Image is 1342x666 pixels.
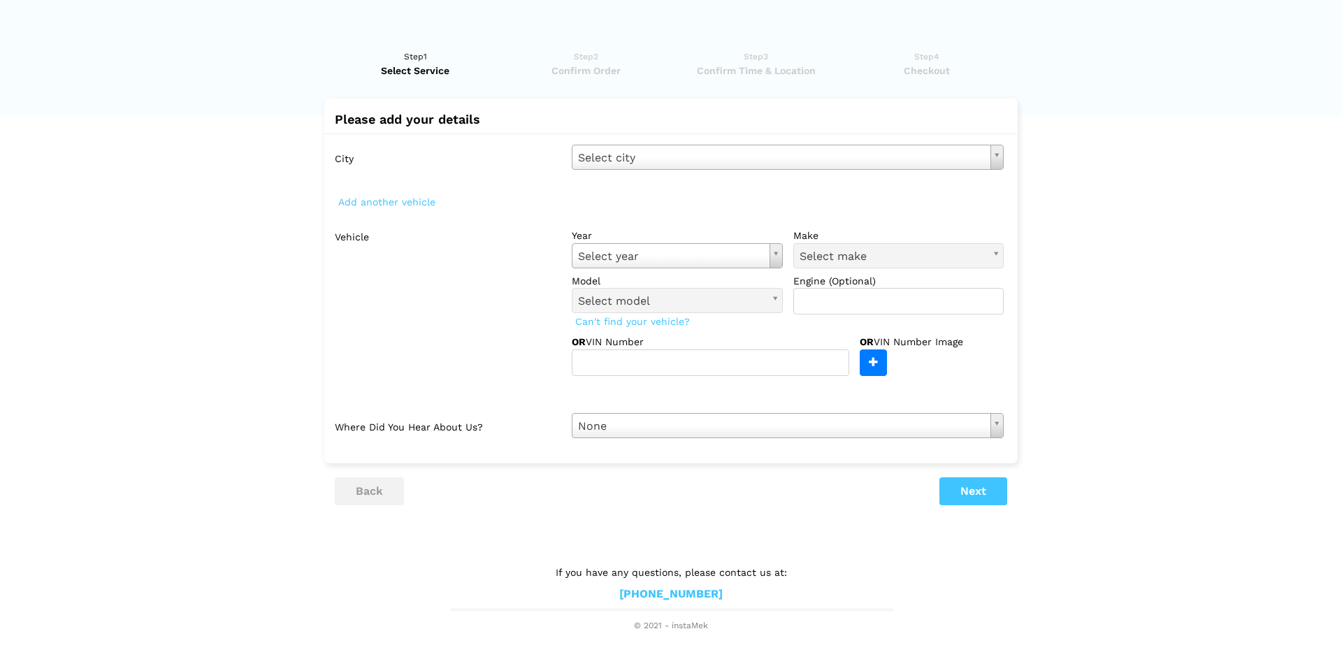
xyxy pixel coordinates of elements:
[505,50,667,78] a: Step2
[793,243,1004,268] a: Select make
[860,335,993,349] label: VIN Number Image
[335,223,561,376] label: Vehicle
[572,413,1004,438] a: None
[675,64,837,78] span: Confirm Time & Location
[846,64,1007,78] span: Checkout
[572,229,783,242] label: year
[793,274,1004,288] label: Engine (Optional)
[335,145,561,170] label: City
[335,64,496,78] span: Select Service
[572,145,1004,170] a: Select city
[572,243,783,268] a: Select year
[578,149,985,167] span: Select city
[451,565,891,580] p: If you have any questions, please contact us at:
[800,247,986,266] span: Select make
[335,50,496,78] a: Step1
[675,50,837,78] a: Step3
[846,50,1007,78] a: Step4
[572,288,783,313] a: Select model
[578,247,764,266] span: Select year
[335,113,1007,126] h2: Please add your details
[619,587,723,602] a: [PHONE_NUMBER]
[335,192,439,212] span: Add another vehicle
[335,413,561,438] label: Where did you hear about us?
[793,229,1004,242] label: make
[578,417,985,435] span: None
[451,621,891,632] span: © 2021 - instaMek
[578,292,764,310] span: Select model
[505,64,667,78] span: Confirm Order
[572,335,687,349] label: VIN Number
[572,274,783,288] label: model
[572,336,586,347] strong: OR
[939,477,1007,505] button: Next
[335,477,404,505] button: back
[860,336,874,347] strong: OR
[572,312,693,331] span: Can't find your vehicle?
